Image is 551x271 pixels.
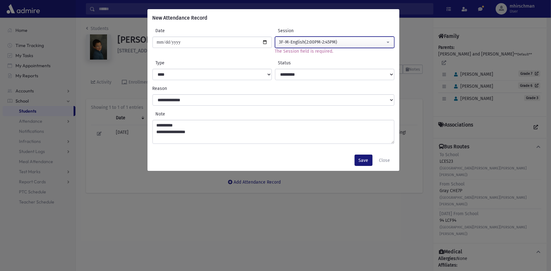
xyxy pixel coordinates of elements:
label: Type [153,60,212,66]
label: Session [275,27,335,34]
button: Save [355,155,373,166]
label: Date [153,27,212,34]
button: Close [375,155,394,166]
span: The Session field is required. [275,49,333,54]
h6: New Attendance Record [153,14,208,22]
button: 3F-M-English(2:00PM-2:45PM) [275,37,394,48]
label: Note [153,111,394,117]
label: Reason [151,85,396,92]
div: 3F-M-English(2:00PM-2:45PM) [279,39,385,45]
label: Status [275,60,335,66]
